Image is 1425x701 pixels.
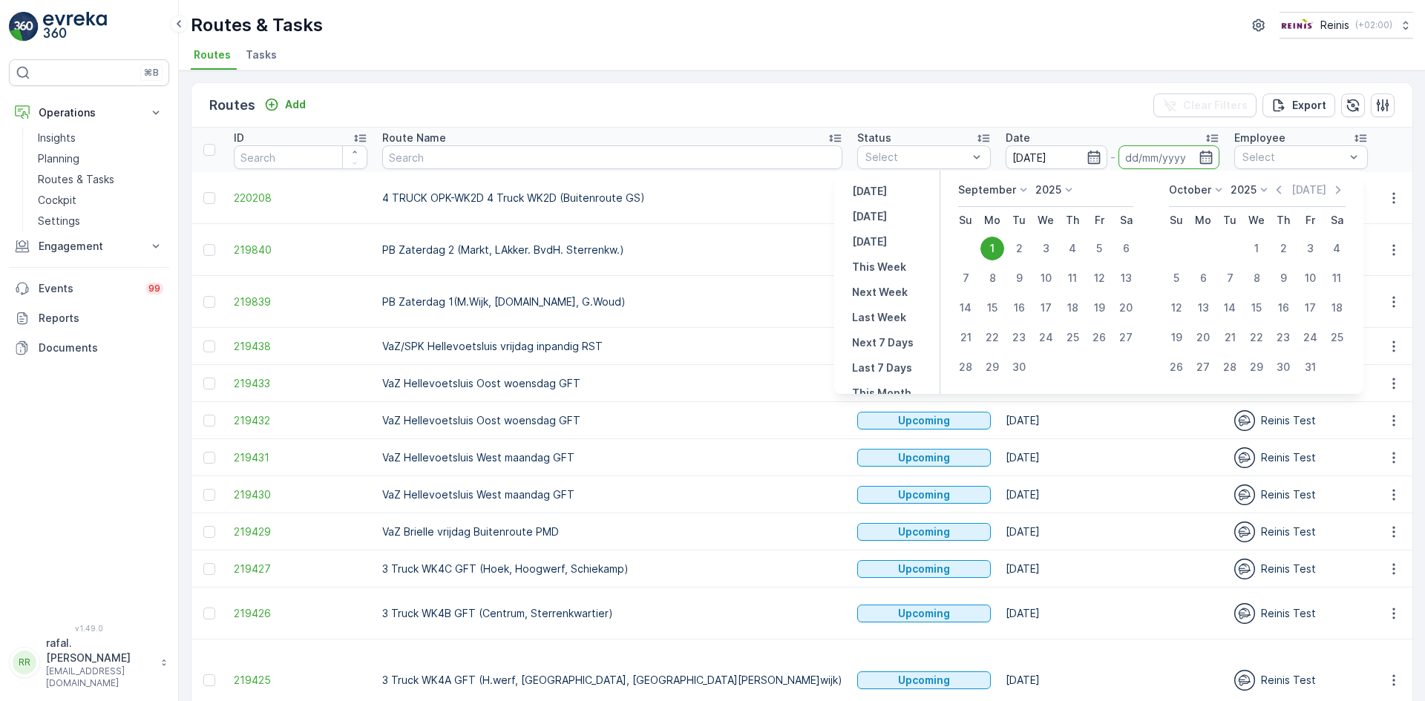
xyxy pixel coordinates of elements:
[898,673,950,688] p: Upcoming
[1234,484,1255,505] img: svg%3e
[998,513,1227,550] td: [DATE]
[1320,18,1349,33] p: Reinis
[1032,207,1059,234] th: Wednesday
[203,296,215,308] div: Toggle Row Selected
[1006,207,1032,234] th: Tuesday
[1190,207,1216,234] th: Monday
[1298,326,1322,349] div: 24
[39,311,163,326] p: Reports
[1271,355,1295,379] div: 30
[375,476,850,513] td: VaZ Hellevoetsluis West maandag GFT
[234,606,367,621] a: 219426
[898,487,950,502] p: Upcoming
[1169,182,1211,197] p: October
[203,608,215,619] div: Toggle Row Selected
[234,487,367,502] a: 219430
[38,151,79,166] p: Planning
[191,13,323,37] p: Routes & Tasks
[39,239,140,254] p: Engagement
[1061,326,1084,349] div: 25
[194,47,231,62] span: Routes
[980,237,1004,260] div: 1
[1191,355,1215,379] div: 27
[865,150,968,165] p: Select
[980,326,1004,349] div: 22
[258,96,312,113] button: Add
[1323,207,1350,234] th: Saturday
[1061,237,1084,260] div: 4
[234,413,367,428] a: 219432
[846,233,893,251] button: Tomorrow
[1298,355,1322,379] div: 31
[1245,326,1268,349] div: 22
[375,513,850,550] td: VaZ Brielle vrijdag Buitenroute PMD
[1007,355,1031,379] div: 30
[1218,266,1242,290] div: 7
[1164,355,1188,379] div: 26
[375,172,850,224] td: 4 TRUCK OPK-WK2D 4 Truck WK2D (Buitenroute GS)
[980,355,1004,379] div: 29
[1191,266,1215,290] div: 6
[39,105,140,120] p: Operations
[32,211,169,231] a: Settings
[1262,93,1335,117] button: Export
[1234,603,1255,624] img: svg%3e
[857,671,991,689] button: Upcoming
[234,562,367,576] span: 219427
[852,209,887,224] p: [DATE]
[998,550,1227,588] td: [DATE]
[43,12,107,42] img: logo_light-DOdMpM7g.png
[9,12,39,42] img: logo
[1059,207,1086,234] th: Thursday
[1113,207,1139,234] th: Saturday
[203,526,215,538] div: Toggle Row Selected
[852,234,887,249] p: [DATE]
[954,326,977,349] div: 21
[1234,670,1255,691] img: svg%3e
[39,281,137,296] p: Events
[979,207,1006,234] th: Monday
[234,450,367,465] span: 219431
[1006,131,1030,145] p: Date
[9,274,169,303] a: Events99
[1163,207,1190,234] th: Sunday
[898,606,950,621] p: Upcoming
[32,148,169,169] a: Planning
[32,190,169,211] a: Cockpit
[1153,93,1257,117] button: Clear Filters
[954,355,977,379] div: 28
[32,128,169,148] a: Insights
[980,296,1004,320] div: 15
[998,402,1227,439] td: [DATE]
[1006,145,1107,169] input: dd/mm/yyyy
[857,605,991,622] button: Upcoming
[234,243,367,257] a: 219840
[1271,266,1295,290] div: 9
[898,562,950,576] p: Upcoming
[857,560,991,578] button: Upcoming
[203,674,215,686] div: Toggle Row Selected
[234,339,367,354] span: 219438
[375,224,850,276] td: PB Zaterdag 2 (Markt, LAkker. BvdH. Sterrenkw.)
[203,415,215,427] div: Toggle Row Selected
[1118,145,1220,169] input: dd/mm/yyyy
[1242,150,1345,165] p: Select
[1110,148,1116,166] p: -
[203,244,215,256] div: Toggle Row Selected
[1164,296,1188,320] div: 12
[1061,296,1084,320] div: 18
[846,283,914,301] button: Next Week
[1035,182,1061,197] p: 2025
[375,402,850,439] td: VaZ Hellevoetsluis Oost woensdag GFT
[234,191,367,205] span: 220208
[1234,410,1368,431] div: Reinis Test
[1271,296,1295,320] div: 16
[203,563,215,575] div: Toggle Row Selected
[1245,266,1268,290] div: 8
[852,335,914,350] p: Next 7 Days
[857,449,991,467] button: Upcoming
[1245,237,1268,260] div: 1
[234,673,367,688] a: 219425
[1087,326,1111,349] div: 26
